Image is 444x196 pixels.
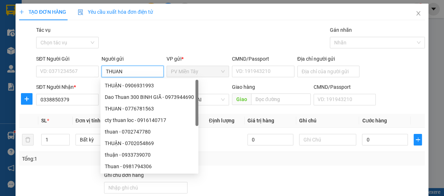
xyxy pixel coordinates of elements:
[6,6,49,23] div: PV Miền Tây
[105,139,194,147] div: THUẬN - 0702054869
[100,103,198,114] div: THUAN - 0776781563
[19,9,24,14] span: plus
[105,116,194,124] div: cty thuan loc - 0916140717
[55,23,117,32] div: Bằng
[100,126,198,138] div: thuan - 0702747780
[22,134,34,145] button: delete
[100,161,198,172] div: Thuan - 0981794306
[105,93,194,101] div: Dao Thuan 300 BINH GIÃ - 0973944690
[105,105,194,113] div: THUAN - 0776781563
[104,172,144,178] label: Ghi chú đơn hàng
[251,93,311,105] input: Dọc đường
[55,46,65,54] span: DĐ:
[105,82,194,90] div: THUẬN - 0906931993
[232,93,251,105] span: Giao
[414,137,422,143] span: plus
[100,138,198,149] div: THUẬN - 0702054869
[100,91,198,103] div: Dao Thuan 300 BINH GIÃ - 0973944690
[19,9,66,15] span: TẠO ĐƠN HÀNG
[102,55,164,63] div: Người gửi
[232,55,294,63] div: CMND/Passport
[232,84,255,90] span: Giao hàng
[6,7,17,14] span: Gửi:
[78,9,83,15] img: icon
[80,134,129,145] span: Bất kỳ
[6,32,49,49] div: 0903915738 Nghia Q6
[362,118,387,123] span: Cước hàng
[21,96,32,102] span: plus
[105,128,194,136] div: thuan - 0702747780
[55,6,117,23] div: HANG NGOAI
[100,114,198,126] div: cty thuan loc - 0916140717
[36,27,51,33] label: Tác vụ
[100,80,198,91] div: THUẬN - 0906931993
[36,55,99,63] div: SĐT Người Gửi
[414,134,422,145] button: plus
[167,55,229,63] div: VP gửi
[100,149,198,161] div: thuận - 0933739070
[299,134,357,145] input: Ghi Chú
[22,155,172,163] div: Tổng: 1
[297,55,360,63] div: Địa chỉ người gửi
[415,10,421,16] span: close
[104,182,187,193] input: Ghi chú đơn hàng
[78,9,153,15] span: Yêu cầu xuất hóa đơn điện tử
[297,66,360,77] input: Địa chỉ của người gửi
[76,118,103,123] span: Đơn vị tính
[247,118,274,123] span: Giá trị hàng
[105,151,194,159] div: thuận - 0933739070
[247,134,293,145] input: 0
[314,83,376,91] div: CMND/Passport
[330,27,352,33] label: Gán nhãn
[55,32,117,42] div: 0916176499
[6,23,49,32] div: tx thang
[36,83,99,91] div: SĐT Người Nhận
[171,66,225,77] span: PV Miền Tây
[65,42,104,55] span: ONG TU
[41,118,47,123] span: SL
[21,93,33,105] button: plus
[408,4,428,24] button: Close
[55,7,72,14] span: Nhận:
[296,114,359,128] th: Ghi chú
[209,118,234,123] span: Định lượng
[105,162,194,170] div: Thuan - 0981794306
